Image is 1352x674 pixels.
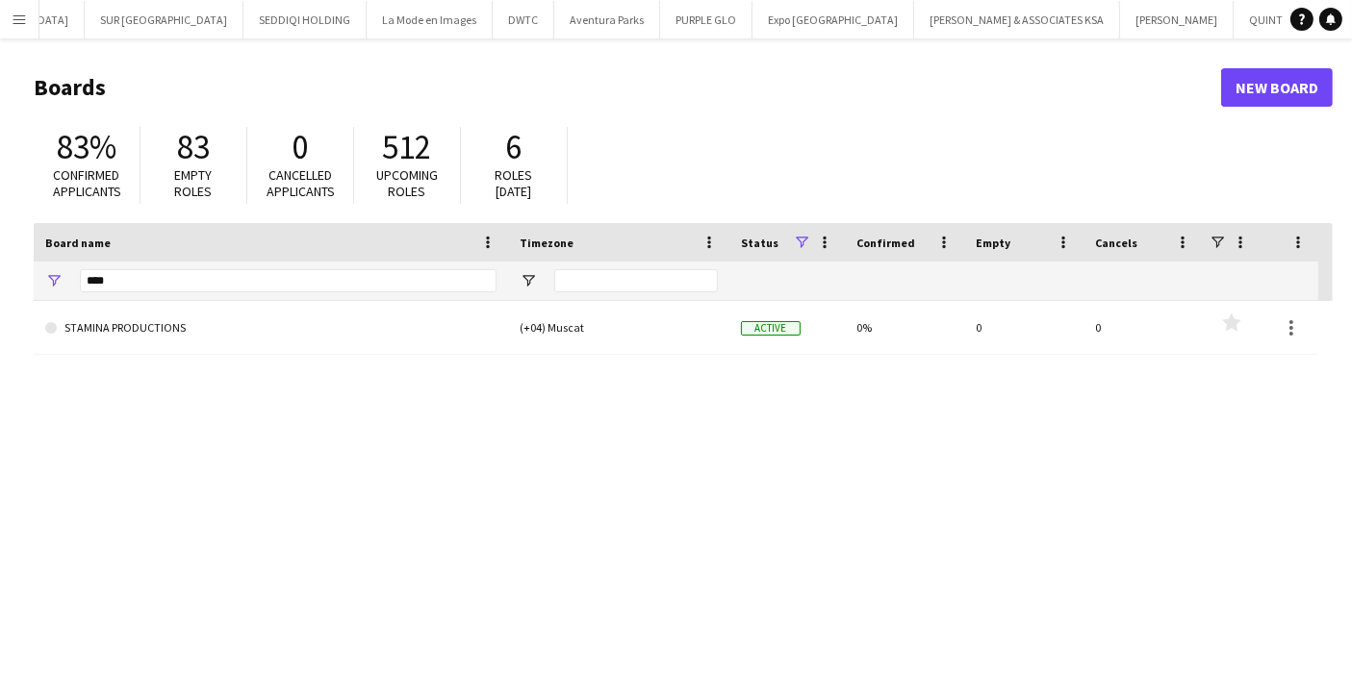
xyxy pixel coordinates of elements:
[554,1,660,38] button: Aventura Parks
[741,236,778,250] span: Status
[976,236,1010,250] span: Empty
[45,236,111,250] span: Board name
[845,301,964,354] div: 0%
[856,236,915,250] span: Confirmed
[508,301,729,354] div: (+04) Muscat
[53,166,121,200] span: Confirmed applicants
[376,166,438,200] span: Upcoming roles
[85,1,243,38] button: SUR [GEOGRAPHIC_DATA]
[493,1,554,38] button: DWTC
[914,1,1120,38] button: [PERSON_NAME] & ASSOCIATES KSA
[34,73,1221,102] h1: Boards
[506,126,523,168] span: 6
[175,166,213,200] span: Empty roles
[520,236,574,250] span: Timezone
[1120,1,1234,38] button: [PERSON_NAME]
[243,1,367,38] button: SEDDIQI HOLDING
[496,166,533,200] span: Roles [DATE]
[45,301,497,355] a: STAMINA PRODUCTIONS
[554,269,718,292] input: Timezone Filter Input
[660,1,753,38] button: PURPLE GLO
[367,1,493,38] button: La Mode en Images
[753,1,914,38] button: Expo [GEOGRAPHIC_DATA]
[1221,68,1333,107] a: New Board
[177,126,210,168] span: 83
[267,166,335,200] span: Cancelled applicants
[520,272,537,289] button: Open Filter Menu
[741,321,801,336] span: Active
[1084,301,1203,354] div: 0
[80,269,497,292] input: Board name Filter Input
[383,126,432,168] span: 512
[964,301,1084,354] div: 0
[293,126,309,168] span: 0
[1095,236,1137,250] span: Cancels
[45,272,63,289] button: Open Filter Menu
[57,126,116,168] span: 83%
